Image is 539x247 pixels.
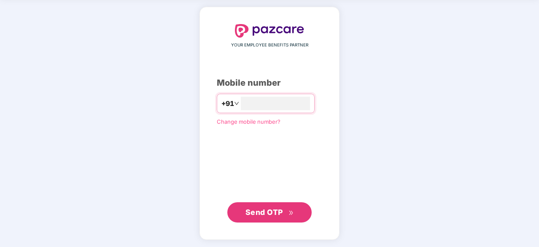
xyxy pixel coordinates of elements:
[217,118,280,125] a: Change mobile number?
[227,202,312,223] button: Send OTPdouble-right
[235,24,304,38] img: logo
[221,98,234,109] span: +91
[288,210,294,216] span: double-right
[234,101,239,106] span: down
[245,208,283,217] span: Send OTP
[217,76,322,90] div: Mobile number
[231,42,308,49] span: YOUR EMPLOYEE BENEFITS PARTNER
